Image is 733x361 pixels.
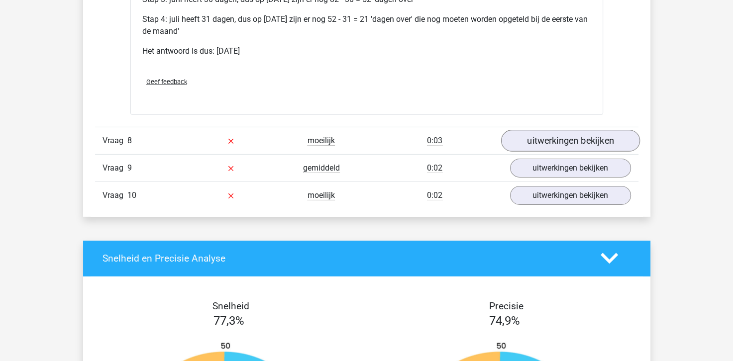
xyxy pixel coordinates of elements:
[142,13,591,37] p: Stap 4: juli heeft 31 dagen, dus op [DATE] zijn er nog 52 - 31 = 21 'dagen over' die nog moeten w...
[103,300,359,312] h4: Snelheid
[303,163,340,173] span: gemiddeld
[510,159,631,178] a: uitwerkingen bekijken
[127,163,132,173] span: 9
[427,136,442,146] span: 0:03
[427,163,442,173] span: 0:02
[308,190,335,200] span: moeilijk
[103,135,127,147] span: Vraag
[146,78,187,86] span: Geef feedback
[501,130,639,152] a: uitwerkingen bekijken
[510,186,631,205] a: uitwerkingen bekijken
[308,136,335,146] span: moeilijk
[103,189,127,201] span: Vraag
[103,162,127,174] span: Vraag
[378,300,635,312] h4: Precisie
[427,190,442,200] span: 0:02
[489,314,520,328] span: 74,9%
[103,253,586,264] h4: Snelheid en Precisie Analyse
[142,45,591,57] p: Het antwoord is dus: [DATE]
[213,314,244,328] span: 77,3%
[127,136,132,145] span: 8
[127,190,136,200] span: 10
